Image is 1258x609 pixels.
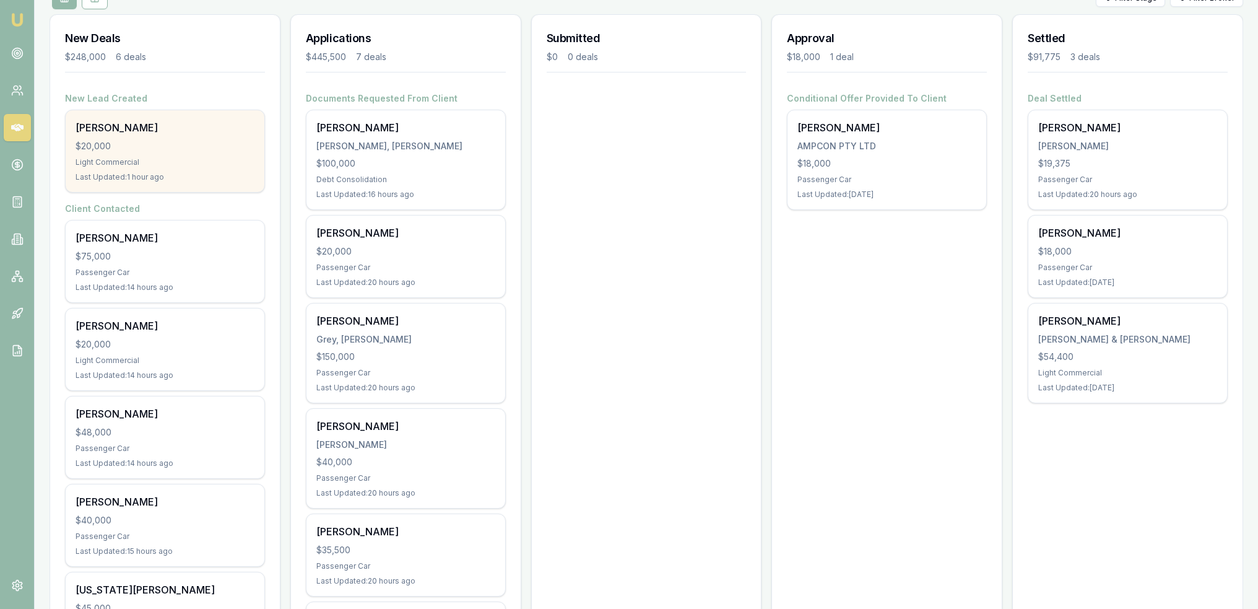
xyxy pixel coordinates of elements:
div: Light Commercial [76,157,254,167]
h3: Submitted [547,30,747,47]
div: $0 [547,51,558,63]
div: Last Updated: 20 hours ago [316,383,495,393]
div: [PERSON_NAME] [316,313,495,328]
div: [PERSON_NAME] [316,226,495,240]
div: 6 deals [116,51,146,63]
div: [PERSON_NAME] [316,524,495,539]
h4: Documents Requested From Client [306,92,506,105]
h3: Approval [787,30,987,47]
div: Last Updated: 20 hours ago [316,278,495,287]
div: Last Updated: [DATE] [797,190,976,199]
div: [PERSON_NAME], [PERSON_NAME] [316,140,495,152]
div: Passenger Car [1038,175,1217,185]
div: Last Updated: 16 hours ago [316,190,495,199]
div: Last Updated: 15 hours ago [76,546,254,556]
h3: Settled [1028,30,1228,47]
h3: Applications [306,30,506,47]
div: Passenger Car [316,473,495,483]
div: $40,000 [316,456,495,468]
div: Light Commercial [1038,368,1217,378]
div: Last Updated: 14 hours ago [76,283,254,292]
div: [PERSON_NAME] [1038,140,1217,152]
div: Light Commercial [76,356,254,366]
div: Last Updated: [DATE] [1038,278,1217,287]
div: $248,000 [65,51,106,63]
h4: Client Contacted [65,203,265,215]
div: [PERSON_NAME] [797,120,976,135]
div: $75,000 [76,250,254,263]
div: 3 deals [1070,51,1100,63]
h4: Deal Settled [1028,92,1228,105]
div: $20,000 [316,245,495,258]
img: emu-icon-u.png [10,12,25,27]
div: Last Updated: 20 hours ago [1038,190,1217,199]
div: $35,500 [316,544,495,556]
div: $18,000 [797,157,976,170]
div: [PERSON_NAME] [76,230,254,245]
h4: Conditional Offer Provided To Client [787,92,987,105]
div: [US_STATE][PERSON_NAME] [76,582,254,597]
div: Passenger Car [797,175,976,185]
div: 0 deals [568,51,598,63]
div: [PERSON_NAME] [76,494,254,509]
div: [PERSON_NAME] [316,120,495,135]
div: Grey, [PERSON_NAME] [316,333,495,346]
div: Last Updated: 14 hours ago [76,458,254,468]
div: [PERSON_NAME] [76,120,254,135]
div: [PERSON_NAME] & [PERSON_NAME] [1038,333,1217,346]
div: Passenger Car [316,368,495,378]
div: Passenger Car [1038,263,1217,273]
div: Passenger Car [316,263,495,273]
div: Passenger Car [76,532,254,541]
div: Passenger Car [76,444,254,453]
div: 1 deal [830,51,854,63]
div: $18,000 [787,51,820,63]
div: $54,400 [1038,351,1217,363]
div: [PERSON_NAME] [1038,120,1217,135]
h4: New Lead Created [65,92,265,105]
div: [PERSON_NAME] [1038,226,1217,240]
div: Last Updated: 1 hour ago [76,172,254,182]
div: AMPCON PTY LTD [797,140,976,152]
div: [PERSON_NAME] [316,419,495,434]
div: 7 deals [356,51,386,63]
div: [PERSON_NAME] [76,318,254,333]
div: $100,000 [316,157,495,170]
div: [PERSON_NAME] [76,406,254,421]
div: Last Updated: 20 hours ago [316,576,495,586]
div: $20,000 [76,338,254,351]
div: Last Updated: 14 hours ago [76,370,254,380]
div: $18,000 [1038,245,1217,258]
div: Passenger Car [76,268,254,278]
div: $150,000 [316,351,495,363]
div: [PERSON_NAME] [316,439,495,451]
div: $40,000 [76,514,254,527]
div: Debt Consolidation [316,175,495,185]
div: [PERSON_NAME] [1038,313,1217,328]
div: $48,000 [76,426,254,439]
div: $20,000 [76,140,254,152]
h3: New Deals [65,30,265,47]
div: $445,500 [306,51,346,63]
div: $19,375 [1038,157,1217,170]
div: Last Updated: 20 hours ago [316,488,495,498]
div: Last Updated: [DATE] [1038,383,1217,393]
div: Passenger Car [316,561,495,571]
div: $91,775 [1028,51,1061,63]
